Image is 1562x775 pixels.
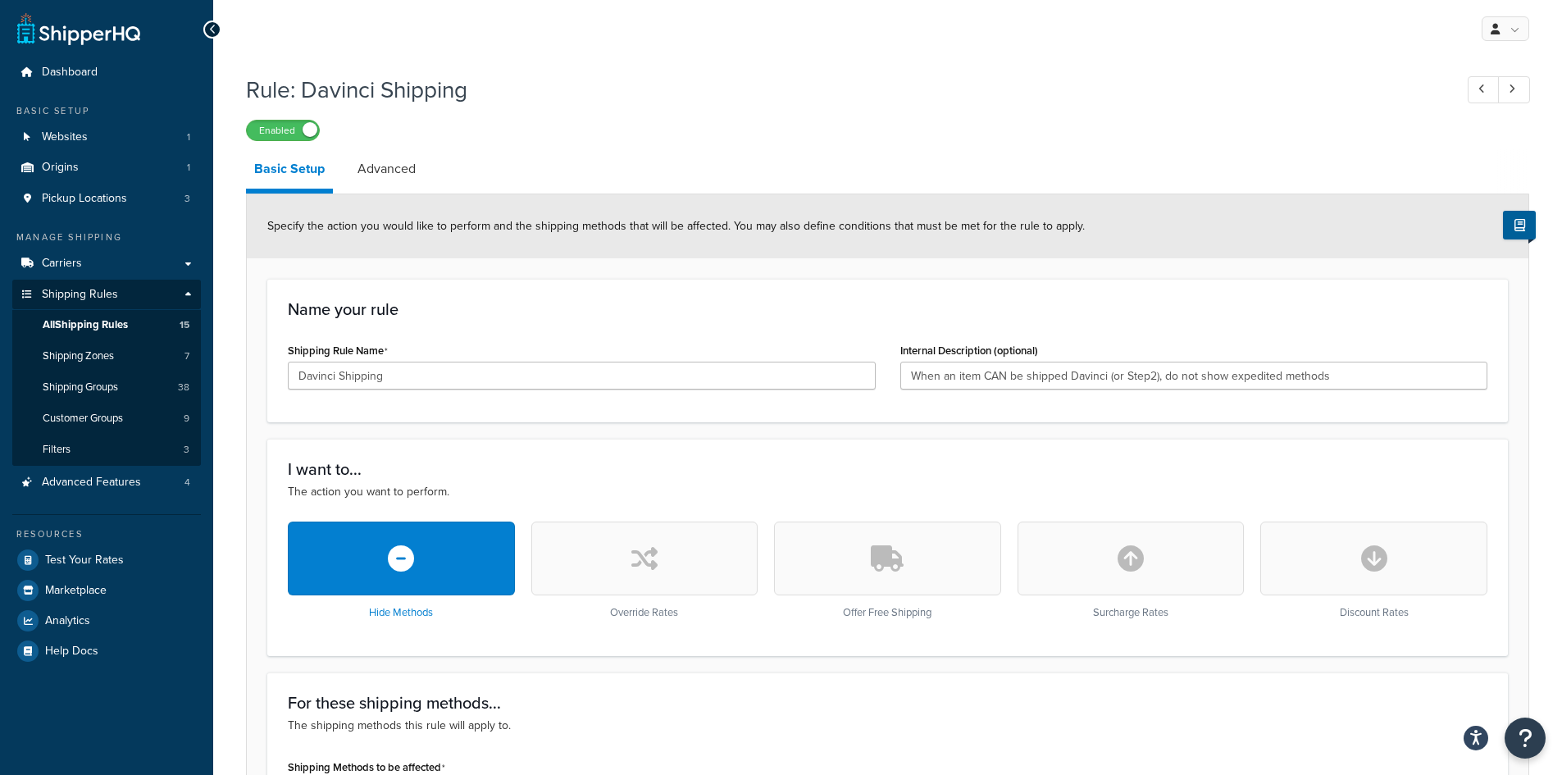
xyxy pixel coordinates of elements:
[288,300,1487,318] h3: Name your rule
[12,636,201,666] a: Help Docs
[1018,522,1245,619] div: Surcharge Rates
[12,435,201,465] li: Filters
[288,460,1487,478] h3: I want to...
[288,761,445,774] label: Shipping Methods to be affected
[12,184,201,214] li: Pickup Locations
[246,74,1437,106] h1: Rule: Davinci Shipping
[12,310,201,340] a: AllShipping Rules15
[184,476,190,490] span: 4
[288,694,1487,712] h3: For these shipping methods...
[774,522,1001,619] div: Offer Free Shipping
[1505,718,1546,759] button: Open Resource Center
[180,318,189,332] span: 15
[12,104,201,118] div: Basic Setup
[43,349,114,363] span: Shipping Zones
[178,381,189,394] span: 38
[42,257,82,271] span: Carriers
[12,184,201,214] a: Pickup Locations3
[288,522,515,619] div: Hide Methods
[12,280,201,467] li: Shipping Rules
[288,344,388,358] label: Shipping Rule Name
[12,576,201,605] a: Marketplace
[12,403,201,434] a: Customer Groups9
[12,527,201,541] div: Resources
[42,476,141,490] span: Advanced Features
[12,122,201,153] li: Websites
[42,66,98,80] span: Dashboard
[184,412,189,426] span: 9
[12,341,201,372] a: Shipping Zones7
[42,192,127,206] span: Pickup Locations
[184,192,190,206] span: 3
[267,217,1085,235] span: Specify the action you would like to perform and the shipping methods that will be affected. You ...
[45,614,90,628] span: Analytics
[43,443,71,457] span: Filters
[12,153,201,183] a: Origins1
[45,584,107,598] span: Marketplace
[12,467,201,498] li: Advanced Features
[184,443,189,457] span: 3
[12,122,201,153] a: Websites1
[45,554,124,568] span: Test Your Rates
[288,483,1487,501] p: The action you want to perform.
[900,344,1038,357] label: Internal Description (optional)
[43,381,118,394] span: Shipping Groups
[42,161,79,175] span: Origins
[187,161,190,175] span: 1
[12,403,201,434] li: Customer Groups
[1260,522,1487,619] div: Discount Rates
[12,467,201,498] a: Advanced Features4
[12,341,201,372] li: Shipping Zones
[531,522,758,619] div: Override Rates
[246,149,333,194] a: Basic Setup
[1503,211,1536,239] button: Show Help Docs
[184,349,189,363] span: 7
[187,130,190,144] span: 1
[12,280,201,310] a: Shipping Rules
[12,372,201,403] li: Shipping Groups
[12,545,201,575] a: Test Your Rates
[1468,76,1500,103] a: Previous Record
[288,717,1487,735] p: The shipping methods this rule will apply to.
[43,412,123,426] span: Customer Groups
[45,645,98,659] span: Help Docs
[12,153,201,183] li: Origins
[12,248,201,279] a: Carriers
[42,288,118,302] span: Shipping Rules
[12,230,201,244] div: Manage Shipping
[247,121,319,140] label: Enabled
[12,606,201,636] a: Analytics
[43,318,128,332] span: All Shipping Rules
[1498,76,1530,103] a: Next Record
[12,435,201,465] a: Filters3
[12,57,201,88] a: Dashboard
[42,130,88,144] span: Websites
[349,149,424,189] a: Advanced
[12,372,201,403] a: Shipping Groups38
